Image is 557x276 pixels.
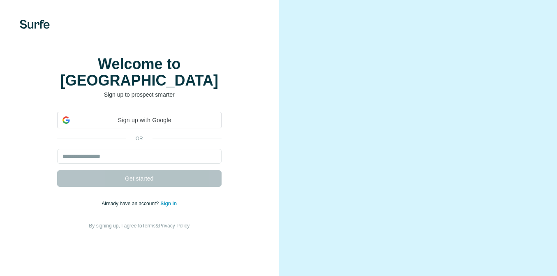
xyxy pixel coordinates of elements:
div: Sign up with Google [57,112,222,128]
p: or [126,135,153,142]
span: Sign up with Google [73,116,216,125]
a: Terms [142,223,156,229]
h1: Welcome to [GEOGRAPHIC_DATA] [57,56,222,89]
p: Sign up to prospect smarter [57,90,222,99]
a: Privacy Policy [159,223,190,229]
img: Surfe's logo [20,20,50,29]
span: Already have an account? [102,201,160,206]
a: Sign in [160,201,177,206]
span: By signing up, I agree to & [89,223,190,229]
